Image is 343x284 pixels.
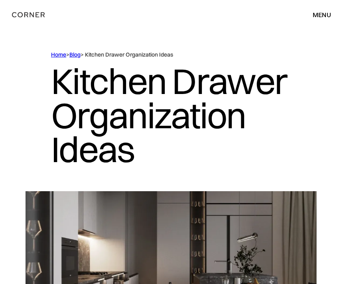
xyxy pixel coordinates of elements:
div: menu [305,8,331,22]
a: Blog [69,51,81,58]
div: > > Kitchen Drawer Organization Ideas [51,51,292,59]
h1: Kitchen Drawer Organization Ideas [51,59,292,172]
a: home [12,10,55,20]
a: Home [51,51,66,58]
div: menu [313,12,331,18]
